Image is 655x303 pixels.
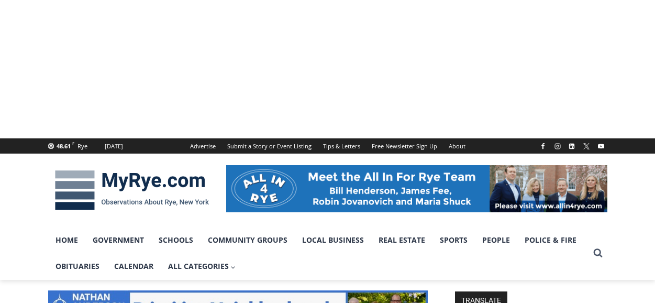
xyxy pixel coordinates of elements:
a: Linkedin [565,140,578,153]
div: [DATE] [105,142,123,151]
a: Real Estate [371,227,432,253]
a: Police & Fire [517,227,584,253]
a: Free Newsletter Sign Up [366,138,443,154]
a: Instagram [551,140,564,153]
a: Local Business [295,227,371,253]
a: X [580,140,593,153]
a: About [443,138,471,154]
a: Home [48,227,85,253]
nav: Secondary Navigation [184,138,471,154]
span: F [72,140,74,146]
div: Rye [77,142,87,151]
a: All Categories [161,253,243,279]
a: Tips & Letters [317,138,366,154]
a: People [475,227,517,253]
span: All Categories [168,261,236,272]
a: Calendar [107,253,161,279]
img: MyRye.com [48,163,216,218]
span: 48.61 [57,142,71,150]
a: Submit a Story or Event Listing [221,138,317,154]
a: Facebook [537,140,549,153]
a: Government [85,227,151,253]
a: Community Groups [201,227,295,253]
a: YouTube [595,140,607,153]
a: Sports [432,227,475,253]
a: Advertise [184,138,221,154]
button: View Search Form [589,244,607,263]
img: All in for Rye [226,165,607,212]
nav: Primary Navigation [48,227,589,280]
a: Obituaries [48,253,107,279]
a: Schools [151,227,201,253]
